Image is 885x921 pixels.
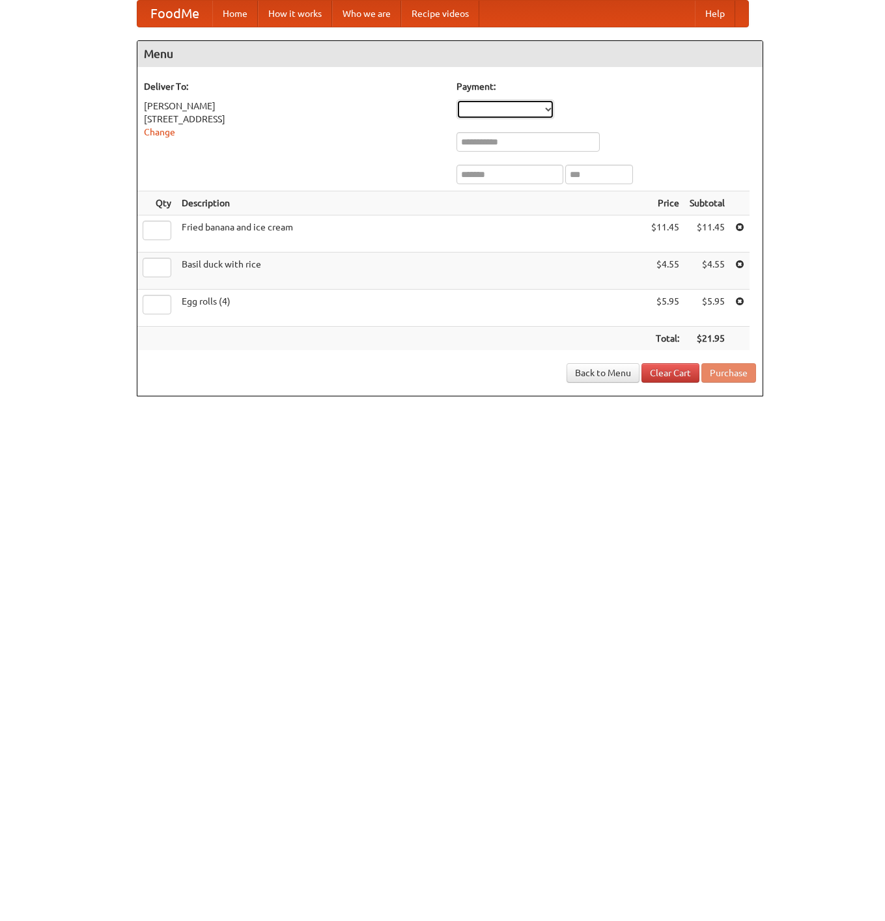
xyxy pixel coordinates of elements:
[701,363,756,383] button: Purchase
[137,191,176,215] th: Qty
[401,1,479,27] a: Recipe videos
[646,327,684,351] th: Total:
[144,100,443,113] div: [PERSON_NAME]
[646,215,684,253] td: $11.45
[176,290,646,327] td: Egg rolls (4)
[457,80,756,93] h5: Payment:
[176,191,646,215] th: Description
[176,215,646,253] td: Fried banana and ice cream
[332,1,401,27] a: Who we are
[176,253,646,290] td: Basil duck with rice
[137,41,763,67] h4: Menu
[646,253,684,290] td: $4.55
[684,215,730,253] td: $11.45
[684,290,730,327] td: $5.95
[144,127,175,137] a: Change
[258,1,332,27] a: How it works
[695,1,735,27] a: Help
[641,363,699,383] a: Clear Cart
[684,191,730,215] th: Subtotal
[144,113,443,126] div: [STREET_ADDRESS]
[646,290,684,327] td: $5.95
[567,363,639,383] a: Back to Menu
[646,191,684,215] th: Price
[144,80,443,93] h5: Deliver To:
[684,253,730,290] td: $4.55
[137,1,212,27] a: FoodMe
[684,327,730,351] th: $21.95
[212,1,258,27] a: Home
